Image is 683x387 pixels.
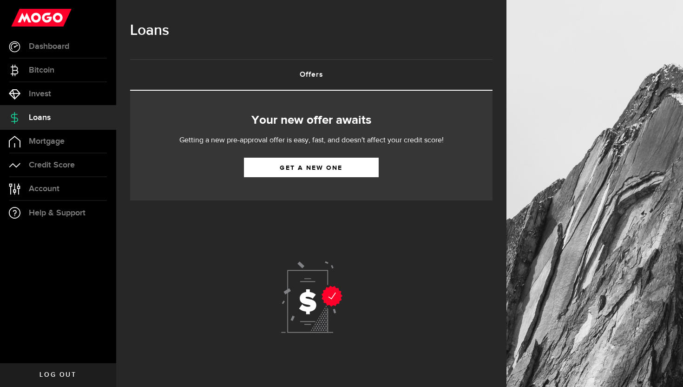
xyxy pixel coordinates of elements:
[130,60,493,90] a: Offers
[130,59,493,91] ul: Tabs Navigation
[151,135,472,146] p: Getting a new pre-approval offer is easy, fast, and doesn't affect your credit score!
[29,137,65,146] span: Mortgage
[644,348,683,387] iframe: LiveChat chat widget
[29,66,54,74] span: Bitcoin
[29,185,59,193] span: Account
[29,209,85,217] span: Help & Support
[29,161,75,169] span: Credit Score
[29,90,51,98] span: Invest
[29,113,51,122] span: Loans
[244,158,379,177] a: Get a new one
[144,111,479,130] h2: Your new offer awaits
[130,19,493,43] h1: Loans
[29,42,69,51] span: Dashboard
[39,372,76,378] span: Log out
